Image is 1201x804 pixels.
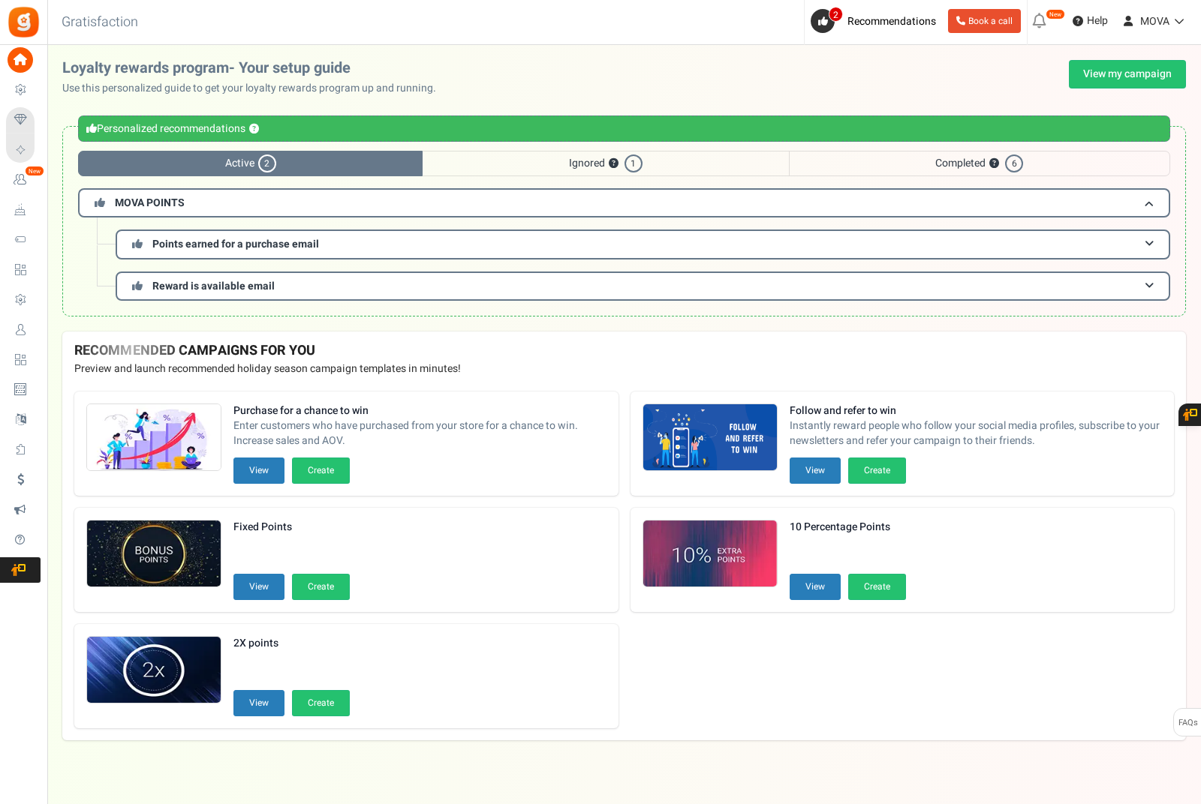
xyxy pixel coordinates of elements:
[1046,9,1065,19] em: New
[87,404,221,472] img: Recommended Campaigns
[6,167,41,193] a: New
[233,690,284,716] button: View
[1067,9,1114,33] a: Help
[989,159,999,169] button: ?
[609,159,619,169] button: ?
[948,9,1021,33] a: Book a call
[423,151,788,176] span: Ignored
[233,574,284,600] button: View
[233,403,607,418] strong: Purchase for a chance to win
[848,574,906,600] button: Create
[249,124,259,134] button: ?
[292,457,350,484] button: Create
[62,60,448,76] h2: Loyalty rewards program- Your setup guide
[78,115,1170,142] div: Personalized recommendations
[233,636,350,651] strong: 2X points
[643,520,777,588] img: Recommended Campaigns
[790,403,1163,418] strong: Follow and refer to win
[790,520,906,535] strong: 10 Percentage Points
[643,404,777,472] img: Recommended Campaigns
[87,520,221,588] img: Recommended Campaigns
[790,574,841,600] button: View
[811,9,942,33] a: 2 Recommendations
[233,418,607,448] span: Enter customers who have purchased from your store for a chance to win. Increase sales and AOV.
[292,690,350,716] button: Create
[848,457,906,484] button: Create
[87,637,221,704] img: Recommended Campaigns
[847,13,936,29] span: Recommendations
[74,343,1174,358] h4: RECOMMENDED CAMPAIGNS FOR YOU
[790,418,1163,448] span: Instantly reward people who follow your social media profiles, subscribe to your newsletters and ...
[45,7,155,37] h3: Gratisfaction
[152,236,319,252] span: Points earned for a purchase email
[78,151,423,176] span: Active
[62,81,448,96] p: Use this personalized guide to get your loyalty rewards program up and running.
[789,151,1170,176] span: Completed
[233,457,284,484] button: View
[1069,60,1186,88] a: View my campaign
[790,457,841,484] button: View
[1178,709,1198,737] span: FAQs
[1005,154,1023,172] span: 6
[74,361,1174,376] p: Preview and launch recommended holiday season campaign templates in minutes!
[152,278,275,294] span: Reward is available email
[625,154,643,172] span: 1
[258,154,276,172] span: 2
[829,7,843,22] span: 2
[25,166,44,176] em: New
[115,195,185,211] span: MOVA POINTS
[1083,13,1108,28] span: Help
[1140,13,1169,29] span: MOVA
[233,520,350,535] strong: Fixed Points
[7,5,41,39] img: Gratisfaction
[292,574,350,600] button: Create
